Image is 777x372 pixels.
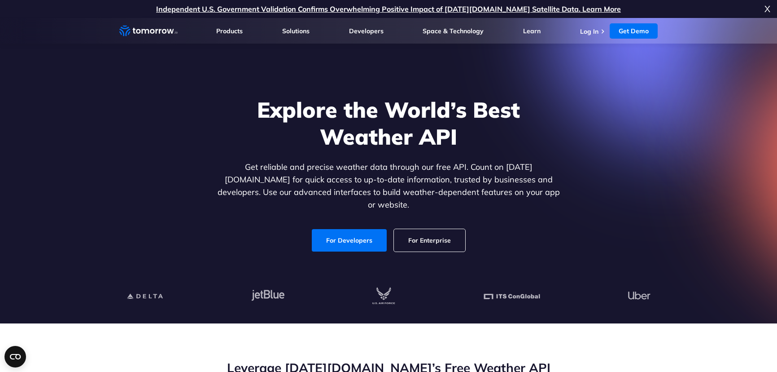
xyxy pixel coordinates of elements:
a: For Enterprise [394,229,465,252]
a: Products [216,27,243,35]
a: Solutions [282,27,310,35]
a: For Developers [312,229,387,252]
p: Get reliable and precise weather data through our free API. Count on [DATE][DOMAIN_NAME] for quic... [215,161,562,211]
a: Learn [523,27,541,35]
button: Open CMP widget [4,346,26,368]
h1: Explore the World’s Best Weather API [215,96,562,150]
a: Developers [349,27,384,35]
a: Get Demo [610,23,658,39]
a: Independent U.S. Government Validation Confirms Overwhelming Positive Impact of [DATE][DOMAIN_NAM... [156,4,621,13]
a: Log In [580,27,598,35]
a: Home link [119,24,178,38]
a: Space & Technology [423,27,484,35]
